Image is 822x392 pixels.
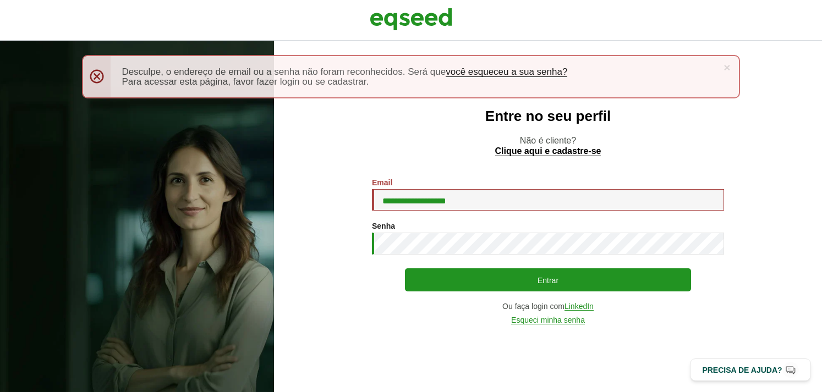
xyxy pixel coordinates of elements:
li: Para acessar esta página, favor fazer login ou se cadastrar. [122,77,716,86]
a: LinkedIn [565,302,594,311]
button: Entrar [405,268,691,291]
a: você esqueceu a sua senha? [446,67,567,77]
label: Senha [372,222,395,230]
label: Email [372,179,392,186]
img: EqSeed Logo [370,5,452,33]
a: × [724,62,730,73]
a: Esqueci minha senha [511,316,585,324]
div: Ou faça login com [372,302,724,311]
p: Não é cliente? [296,135,800,156]
li: Desculpe, o endereço de email ou a senha não foram reconhecidos. Será que [122,67,716,77]
h2: Entre no seu perfil [296,108,800,124]
a: Clique aqui e cadastre-se [495,147,601,156]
